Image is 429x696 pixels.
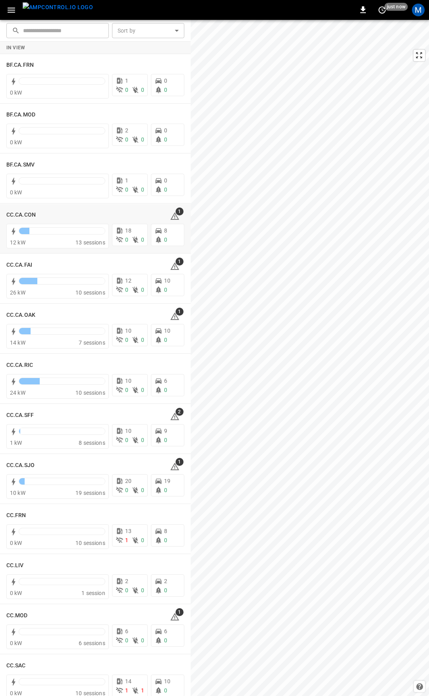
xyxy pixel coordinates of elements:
span: 14 kW [10,339,25,346]
span: 19 sessions [75,490,105,496]
span: 0 [141,537,144,543]
span: 0 [164,337,167,343]
span: 19 [164,478,170,484]
span: 0 [164,437,167,443]
span: 0 [141,87,144,93]
span: 6 [164,628,167,634]
span: 2 [164,578,167,584]
span: 10 kW [10,490,25,496]
span: 0 [125,437,128,443]
span: 0 kW [10,640,22,646]
span: 0 [164,537,167,543]
span: 0 [141,587,144,593]
span: 0 [141,287,144,293]
span: 1 [176,608,184,616]
h6: CC.CA.SFF [6,411,34,420]
h6: CC.CA.OAK [6,311,35,320]
span: 0 kW [10,189,22,196]
span: 10 [164,328,170,334]
canvas: Map [191,20,429,696]
span: 0 kW [10,139,22,145]
span: 0 [125,186,128,193]
span: 20 [125,478,131,484]
span: 0 [141,387,144,393]
span: 0 [125,487,128,493]
h6: CC.CA.SJO [6,461,35,470]
span: 0 [141,136,144,143]
span: just now [385,3,408,11]
h6: CC.CA.RIC [6,361,33,370]
span: 0 [141,186,144,193]
span: 0 kW [10,540,22,546]
span: 0 [141,637,144,644]
span: 9 [164,428,167,434]
div: profile-icon [412,4,425,16]
span: 0 [125,637,128,644]
span: 10 sessions [75,540,105,546]
span: 24 kW [10,390,25,396]
span: 10 sessions [75,289,105,296]
span: 0 [141,237,144,243]
span: 0 [164,487,167,493]
img: ampcontrol.io logo [23,2,93,12]
span: 0 [141,337,144,343]
span: 1 kW [10,440,22,446]
span: 1 [141,687,144,694]
h6: CC.CA.FAI [6,261,32,269]
span: 13 sessions [75,239,105,246]
span: 1 [176,308,184,316]
span: 0 [164,287,167,293]
span: 0 [125,287,128,293]
span: 8 sessions [79,440,105,446]
span: 1 [125,78,128,84]
h6: BF.CA.SMV [6,161,35,169]
span: 0 [164,587,167,593]
span: 0 [125,87,128,93]
span: 14 [125,678,131,684]
span: 0 [141,487,144,493]
span: 10 [164,277,170,284]
span: 0 [164,78,167,84]
span: 12 kW [10,239,25,246]
h6: BF.CA.MOD [6,111,35,119]
span: 10 [125,428,131,434]
span: 0 [164,136,167,143]
span: 0 [125,136,128,143]
span: 10 [125,378,131,384]
span: 0 [164,637,167,644]
span: 0 [164,177,167,184]
span: 26 kW [10,289,25,296]
span: 1 [176,458,184,466]
span: 0 [164,237,167,243]
span: 0 [164,687,167,694]
span: 1 session [81,590,105,596]
span: 1 [125,687,128,694]
span: 0 [125,337,128,343]
h6: CC.FRN [6,511,26,520]
h6: CC.CA.CON [6,211,36,219]
span: 13 [125,528,131,534]
span: 0 [125,237,128,243]
h6: CC.MOD [6,611,28,620]
span: 6 [164,378,167,384]
span: 0 kW [10,590,22,596]
span: 6 [125,628,128,634]
span: 8 [164,227,167,234]
span: 0 [125,587,128,593]
span: 6 sessions [79,640,105,646]
span: 2 [176,408,184,416]
span: 18 [125,227,131,234]
span: 0 [141,437,144,443]
span: 2 [125,127,128,134]
span: 10 [125,328,131,334]
span: 1 [125,537,128,543]
strong: In View [6,45,25,50]
span: 0 [164,186,167,193]
span: 1 [176,207,184,215]
span: 0 [164,127,167,134]
span: 10 [164,678,170,684]
h6: BF.CA.FRN [6,61,34,70]
button: set refresh interval [376,4,388,16]
h6: CC.LIV [6,561,24,570]
span: 7 sessions [79,339,105,346]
